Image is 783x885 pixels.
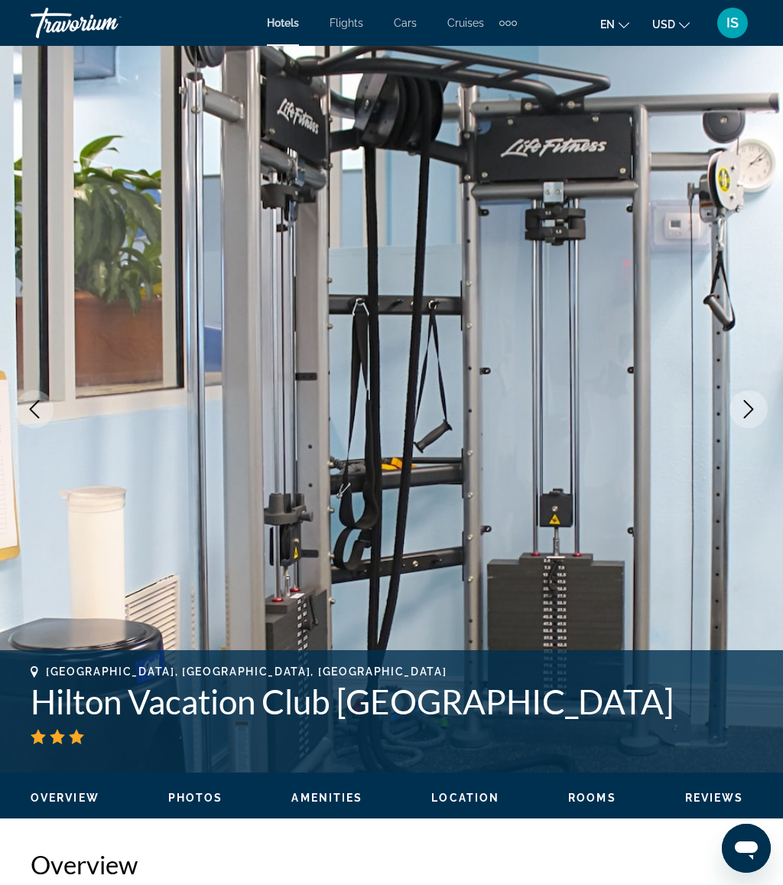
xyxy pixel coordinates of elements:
span: [GEOGRAPHIC_DATA], [GEOGRAPHIC_DATA], [GEOGRAPHIC_DATA] [46,665,447,678]
span: Photos [168,792,223,804]
button: Previous image [15,390,54,428]
h2: Overview [31,849,752,880]
span: IS [726,15,739,31]
span: Overview [31,792,99,804]
span: Location [431,792,499,804]
button: Amenities [291,791,362,805]
button: Reviews [685,791,744,805]
button: Change currency [652,13,690,35]
a: Travorium [31,3,184,43]
span: USD [652,18,675,31]
button: Extra navigation items [499,11,517,35]
h1: Hilton Vacation Club [GEOGRAPHIC_DATA] [31,682,752,721]
button: Rooms [568,791,616,805]
span: Amenities [291,792,362,804]
a: Cars [394,17,417,29]
span: Rooms [568,792,616,804]
button: Change language [600,13,629,35]
a: Hotels [267,17,299,29]
a: Cruises [447,17,484,29]
iframe: Botón para iniciar la ventana de mensajería [722,824,771,873]
button: Overview [31,791,99,805]
button: Photos [168,791,223,805]
span: en [600,18,615,31]
button: User Menu [713,7,752,39]
a: Flights [330,17,363,29]
button: Location [431,791,499,805]
button: Next image [729,390,768,428]
span: Reviews [685,792,744,804]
